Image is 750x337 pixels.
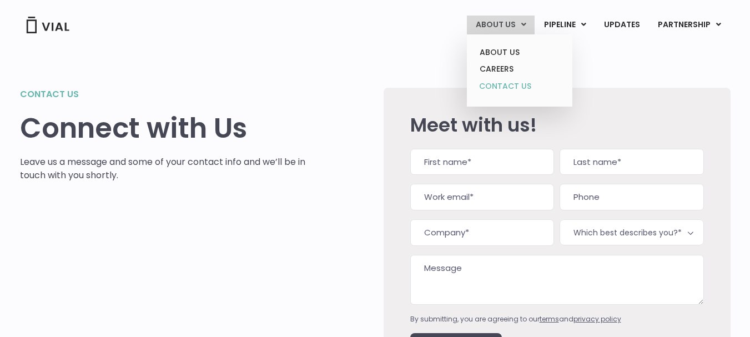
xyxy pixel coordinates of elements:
[410,114,704,135] h2: Meet with us!
[410,219,554,246] input: Company*
[573,314,621,324] a: privacy policy
[649,16,730,34] a: PARTNERSHIPMenu Toggle
[535,16,595,34] a: PIPELINEMenu Toggle
[26,17,70,33] img: Vial Logo
[471,61,568,78] a: CAREERS
[410,314,704,324] div: By submitting, you are agreeing to our and
[20,112,306,144] h1: Connect with Us
[471,78,568,95] a: CONTACT US
[540,314,559,324] a: terms
[467,16,535,34] a: ABOUT USMenu Toggle
[20,155,306,182] p: Leave us a message and some of your contact info and we’ll be in touch with you shortly.
[560,219,703,245] span: Which best describes you?*
[410,149,554,175] input: First name*
[595,16,648,34] a: UPDATES
[20,88,306,101] h2: Contact us
[471,44,568,61] a: ABOUT US
[560,184,703,210] input: Phone
[410,184,554,210] input: Work email*
[560,149,703,175] input: Last name*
